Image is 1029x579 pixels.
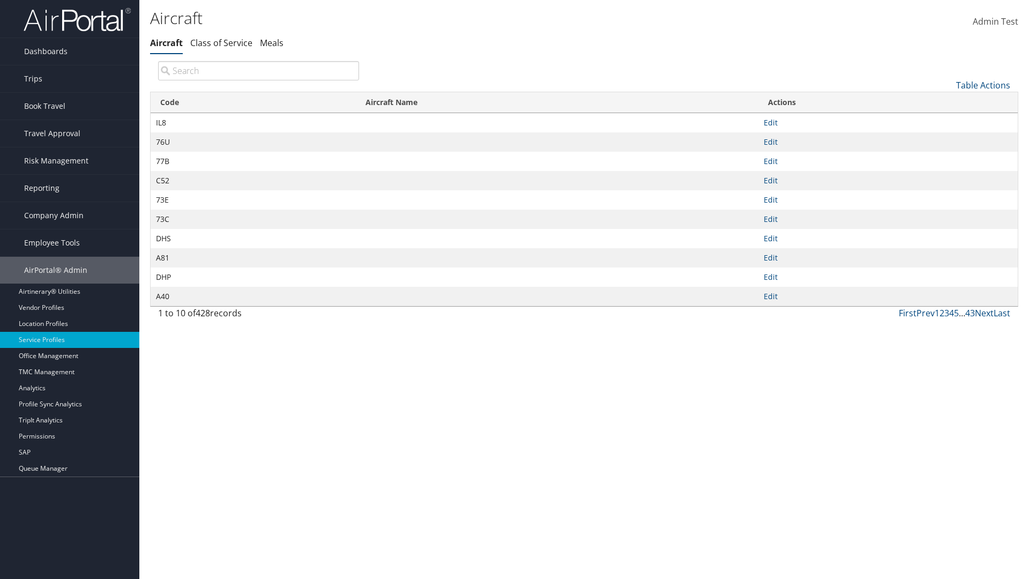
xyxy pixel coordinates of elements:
[764,291,778,301] a: Edit
[939,307,944,319] a: 2
[764,233,778,243] a: Edit
[949,307,954,319] a: 4
[975,307,994,319] a: Next
[764,175,778,185] a: Edit
[24,257,87,284] span: AirPortal® Admin
[24,147,88,174] span: Risk Management
[944,307,949,319] a: 3
[24,202,84,229] span: Company Admin
[190,37,252,49] a: Class of Service
[935,307,939,319] a: 1
[764,272,778,282] a: Edit
[260,37,284,49] a: Meals
[764,214,778,224] a: Edit
[151,152,356,171] td: 77B
[764,156,778,166] a: Edit
[24,65,42,92] span: Trips
[158,61,359,80] input: Search
[356,92,758,113] th: Aircraft Name: activate to sort column descending
[151,190,356,210] td: 73E
[764,117,778,128] a: Edit
[151,92,356,113] th: Code: activate to sort column ascending
[24,38,68,65] span: Dashboards
[24,229,80,256] span: Employee Tools
[150,7,729,29] h1: Aircraft
[764,253,778,263] a: Edit
[151,132,356,152] td: 76U
[994,307,1010,319] a: Last
[764,195,778,205] a: Edit
[158,307,359,325] div: 1 to 10 of records
[151,287,356,306] td: A40
[916,307,935,319] a: Prev
[973,16,1018,27] span: Admin Test
[758,92,1018,113] th: Actions
[151,113,356,132] td: IL8
[150,37,183,49] a: Aircraft
[151,210,356,229] td: 73C
[151,229,356,248] td: DHS
[973,5,1018,39] a: Admin Test
[764,137,778,147] a: Edit
[24,175,59,202] span: Reporting
[24,93,65,120] span: Book Travel
[954,307,959,319] a: 5
[151,171,356,190] td: C52
[956,79,1010,91] a: Table Actions
[965,307,975,319] a: 43
[899,307,916,319] a: First
[196,307,210,319] span: 428
[24,120,80,147] span: Travel Approval
[151,268,356,287] td: DHP
[151,248,356,268] td: A81
[24,7,131,32] img: airportal-logo.png
[959,307,965,319] span: …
